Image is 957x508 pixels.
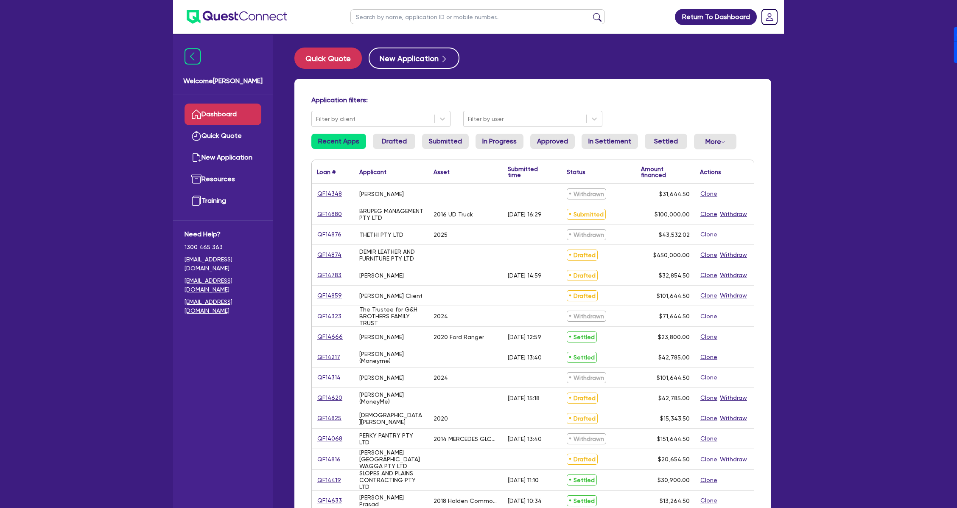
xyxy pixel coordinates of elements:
div: 2020 Ford Ranger [434,334,484,340]
a: QF14217 [317,352,341,362]
a: [EMAIL_ADDRESS][DOMAIN_NAME] [185,276,261,294]
span: Drafted [567,393,598,404]
div: [PERSON_NAME] [359,334,404,340]
div: [DATE] 12:59 [508,334,541,340]
a: Dashboard [185,104,261,125]
span: $450,000.00 [653,252,690,258]
span: $100,000.00 [655,211,690,218]
div: [DEMOGRAPHIC_DATA][PERSON_NAME] [359,412,423,425]
a: QF14825 [317,413,342,423]
div: BRUPEG MANAGEMENT PTY LTD [359,208,423,221]
button: Withdraw [719,393,747,403]
div: THETHI PTY LTD [359,231,403,238]
div: SLOPES AND PLAINS CONTRACTING PTY LTD [359,470,423,490]
span: Withdrawn [567,188,606,199]
a: QF14323 [317,312,342,321]
a: QF14783 [317,270,342,280]
a: Recent Apps [311,134,366,149]
div: [PERSON_NAME] Prasad [359,494,423,508]
img: training [191,196,201,206]
a: QF14874 [317,250,342,260]
button: Withdraw [719,413,747,423]
button: Clone [700,270,718,280]
button: Clone [700,209,718,219]
span: Settled [567,495,597,506]
span: $31,644.50 [659,191,690,197]
button: Clone [700,230,718,239]
div: Applicant [359,169,386,175]
img: quick-quote [191,131,201,141]
span: $101,644.50 [657,292,690,299]
a: Drafted [373,134,415,149]
a: Dropdown toggle [758,6,781,28]
a: QF14816 [317,455,341,464]
span: Drafted [567,454,598,465]
div: 2024 [434,374,448,381]
button: Clone [700,455,718,464]
div: [DATE] 13:40 [508,354,542,361]
span: Withdrawn [567,229,606,240]
a: QF14620 [317,393,343,403]
button: Withdraw [719,291,747,300]
span: $20,654.50 [658,456,690,463]
div: [PERSON_NAME] (MoneyMe) [359,391,423,405]
button: Clone [700,413,718,423]
div: [PERSON_NAME] [359,191,404,197]
a: In Progress [476,134,523,149]
a: QF14068 [317,434,343,443]
div: 2024 [434,313,448,320]
button: Dropdown toggle [694,134,736,149]
div: [DATE] 14:59 [508,272,542,279]
div: 2020 [434,415,448,422]
img: resources [191,174,201,184]
a: QF14666 [317,332,343,342]
div: The Trustee for G&H BROTHERS FAMILY TRUST [359,306,423,326]
button: Clone [700,332,718,342]
a: QF14859 [317,291,342,300]
div: [DATE] 16:29 [508,211,542,218]
span: $30,900.00 [658,477,690,483]
span: Withdrawn [567,433,606,444]
div: Status [567,169,585,175]
button: New Application [369,48,459,69]
a: QF14419 [317,475,341,485]
div: [PERSON_NAME] Client [359,292,423,299]
button: Clone [700,312,718,321]
a: QF14314 [317,373,341,382]
button: Withdraw [719,455,747,464]
button: Clone [700,250,718,260]
div: PERKY PANTRY PTY LTD [359,432,423,446]
a: QF14633 [317,496,342,505]
a: In Settlement [582,134,638,149]
a: QF14876 [317,230,342,239]
span: Drafted [567,290,598,301]
span: Withdrawn [567,372,606,383]
div: [PERSON_NAME] (Moneyme) [359,351,423,364]
a: Training [185,190,261,212]
div: 2018 Holden Commodore RS [434,497,498,504]
a: Submitted [422,134,469,149]
a: New Application [185,147,261,168]
span: Settled [567,474,597,486]
button: Quick Quote [294,48,362,69]
div: [DATE] 13:40 [508,435,542,442]
span: $43,532.02 [659,231,690,238]
a: QF14880 [317,209,342,219]
button: Clone [700,393,718,403]
a: Quick Quote [294,48,369,69]
img: icon-menu-close [185,48,201,65]
span: $13,264.50 [660,497,690,504]
span: Submitted [567,209,606,220]
input: Search by name, application ID or mobile number... [350,9,605,24]
a: QF14348 [317,189,342,199]
button: Clone [700,434,718,443]
span: Withdrawn [567,311,606,322]
span: Drafted [567,413,598,424]
div: DEMIR LEATHER AND FURNITURE PTY LTD [359,248,423,262]
a: [EMAIL_ADDRESS][DOMAIN_NAME] [185,298,261,315]
h4: Application filters: [311,96,754,104]
a: Quick Quote [185,125,261,147]
span: Drafted [567,270,598,281]
div: [DATE] 15:18 [508,395,540,401]
div: Asset [434,169,450,175]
